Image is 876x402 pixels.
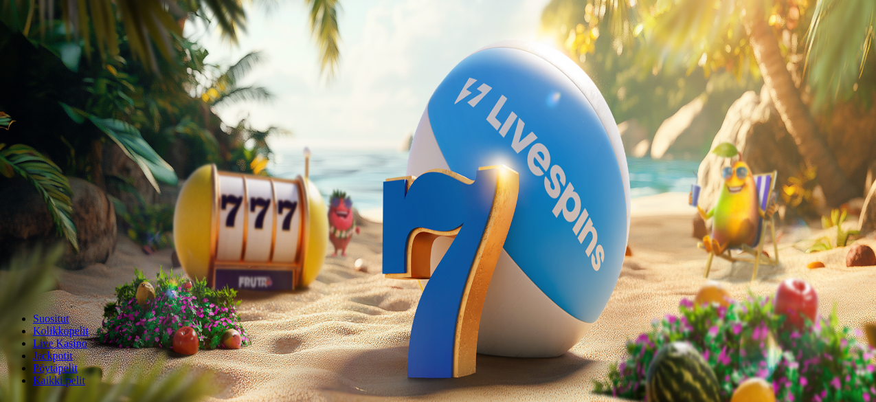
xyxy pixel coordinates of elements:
[5,289,871,387] nav: Lobby
[33,313,69,324] a: Suositut
[33,350,73,361] a: Jackpotit
[33,375,85,386] span: Kaikki pelit
[33,362,78,374] span: Pöytäpelit
[33,325,89,337] a: Kolikkopelit
[33,337,87,349] a: Live Kasino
